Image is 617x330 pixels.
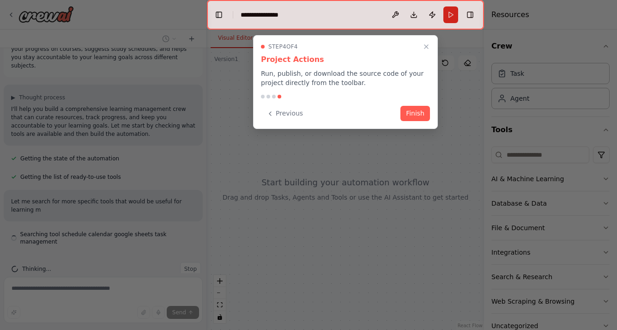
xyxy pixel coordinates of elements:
button: Close walkthrough [421,41,432,52]
p: Run, publish, or download the source code of your project directly from the toolbar. [261,69,430,87]
button: Previous [261,106,308,121]
span: Step 4 of 4 [268,43,298,50]
h3: Project Actions [261,54,430,65]
button: Hide left sidebar [212,8,225,21]
button: Finish [400,106,430,121]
